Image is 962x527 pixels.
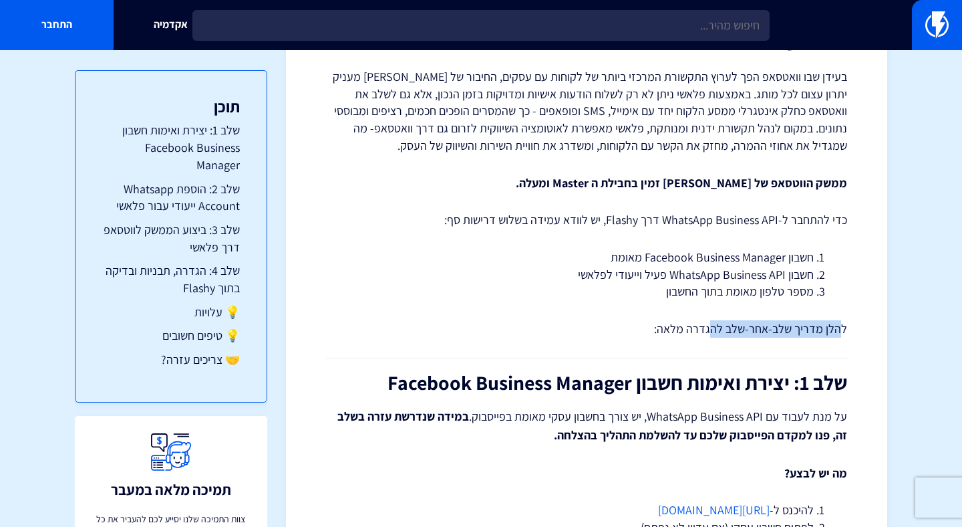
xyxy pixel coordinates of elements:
[326,68,847,154] p: בעידן שבו וואטסאפ הפך לערוץ התקשורת המרכזי ביותר של לקוחות עם עסקים, החיבור של [PERSON_NAME] מעני...
[337,409,847,443] strong: במידה שנדרשת עזרה בשלב זה, פנו למקדם הפייסבוק שלכם עד להשלמת התהליך בהצלחה.
[102,262,240,296] a: שלב 4: הגדרה, תבניות ובדיקה בתוך Flashy
[111,482,231,498] h3: תמיכה מלאה במעבר
[102,122,240,173] a: שלב 1: יצירת ואימות חשבון Facebook Business Manager
[102,304,240,321] a: 💡 עלויות
[784,465,847,481] strong: מה יש לבצע?
[102,181,240,215] a: שלב 2: הוספת Whatsapp Account ייעודי עבור פלאשי
[359,283,814,300] li: מספר טלפון מאומת בתוך החשבון
[102,221,240,255] a: שלב 3: ביצוע הממשק לווטסאפ דרך פלאשי
[102,98,240,115] h3: תוכן
[326,320,847,338] p: להלן מדריך שלב-אחר-שלב להגדרה מלאה:
[102,351,240,368] a: 🤝 צריכים עזרה?
[326,211,847,229] p: כדי להתחבר ל-WhatsApp Business API דרך Flashy, יש לוודא עמידה בשלוש דרישות סף:
[326,407,847,445] p: על מנת לעבוד עם WhatsApp Business API, יש צורך בחשבון עסקי מאומת בפייסבוק.
[359,249,814,266] li: חשבון Facebook Business Manager מאומת
[658,502,770,518] a: [URL][DOMAIN_NAME]
[102,327,240,344] a: 💡 טיפים חשובים
[359,502,814,519] li: להיכנס ל-
[192,10,770,41] input: חיפוש מהיר...
[326,372,847,394] h2: שלב 1: יצירת ואימות חשבון Facebook Business Manager
[516,175,847,191] strong: ממשק הווטסאפ של [PERSON_NAME] זמין בחבילת ה Master ומעלה.
[359,266,814,284] li: חשבון WhatsApp Business API פעיל וייעודי לפלאשי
